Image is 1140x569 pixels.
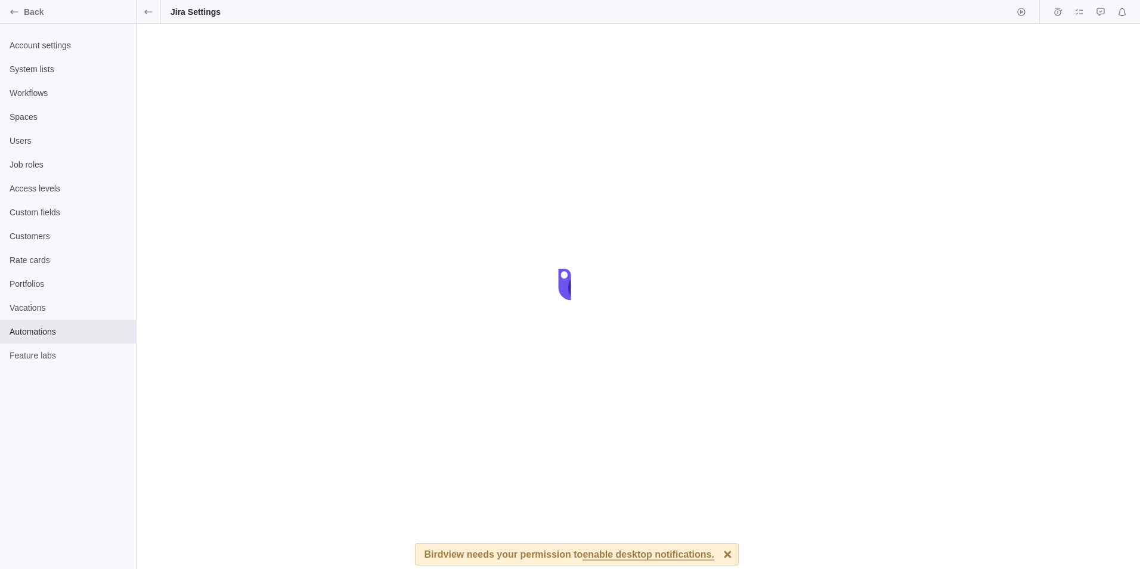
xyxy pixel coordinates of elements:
span: Job roles [10,159,126,171]
span: Jira Settings [171,6,221,18]
span: Time logs [1049,4,1066,20]
span: Custom fields [10,206,126,218]
span: System lists [10,63,126,75]
span: Customers [10,230,126,242]
span: My assignments [1071,4,1088,20]
span: Portfolios [10,278,126,290]
span: Notifications [1114,4,1130,20]
span: Vacations [10,302,126,314]
span: Automations [10,326,126,338]
span: Rate cards [10,254,126,266]
span: Spaces [10,111,126,123]
span: enable desktop notifications. [583,550,714,561]
span: Access levels [10,183,126,194]
span: Feature labs [10,350,126,361]
span: Workflows [10,87,126,99]
span: Back [24,6,131,18]
span: Users [10,135,126,147]
span: Start timer [1013,4,1030,20]
div: loading [546,261,594,308]
span: Account settings [10,39,126,51]
span: Approval requests [1092,4,1109,20]
div: Birdview needs your permission to [425,544,714,565]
